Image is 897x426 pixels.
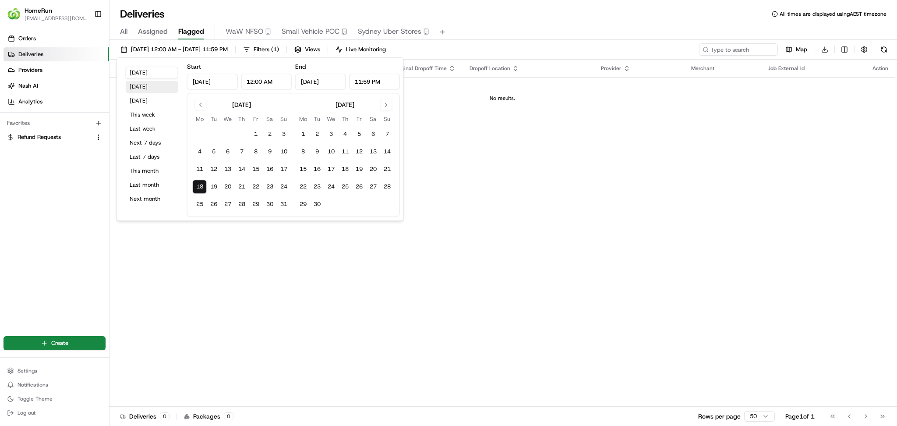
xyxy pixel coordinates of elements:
input: Clear [23,57,145,66]
th: Saturday [263,114,277,124]
h1: Deliveries [120,7,165,21]
span: Nash AI [18,82,38,90]
div: Packages [184,412,233,421]
button: [DATE] [126,67,178,79]
th: Monday [296,114,310,124]
th: Wednesday [324,114,338,124]
span: Refund Requests [18,133,61,141]
span: Sydney Uber Stores [358,26,421,37]
button: 4 [338,127,352,141]
button: 25 [338,180,352,194]
button: [DATE] 12:00 AM - [DATE] 11:59 PM [117,43,232,56]
div: [DATE] [232,100,251,109]
span: Map [796,46,807,53]
button: 26 [352,180,366,194]
span: Job External Id [768,65,805,72]
span: API Documentation [83,127,141,136]
a: Powered byPylon [62,148,106,155]
span: [DATE] 12:00 AM - [DATE] 11:59 PM [131,46,228,53]
span: Orders [18,35,36,43]
span: Notifications [18,381,48,388]
button: Live Monitoring [332,43,390,56]
button: 10 [277,145,291,159]
button: Next month [126,193,178,205]
a: 💻API Documentation [71,124,144,139]
button: 31 [277,197,291,211]
button: 19 [207,180,221,194]
span: Merchant [691,65,714,72]
button: Last 7 days [126,151,178,163]
div: Favorites [4,116,106,130]
button: 7 [380,127,394,141]
span: [EMAIL_ADDRESS][DOMAIN_NAME] [25,15,87,22]
button: 22 [296,180,310,194]
button: 4 [193,145,207,159]
a: Analytics [4,95,109,109]
button: 6 [366,127,380,141]
button: 27 [221,197,235,211]
a: Deliveries [4,47,109,61]
button: 29 [296,197,310,211]
button: 24 [324,180,338,194]
p: Rows per page [698,412,741,421]
button: [DATE] [126,81,178,93]
button: 6 [221,145,235,159]
label: End [295,63,306,71]
button: Last week [126,123,178,135]
button: 30 [310,197,324,211]
button: Create [4,336,106,350]
button: Last month [126,179,178,191]
button: Go to next month [380,99,392,111]
span: Providers [18,66,42,74]
button: Go to previous month [194,99,207,111]
button: 9 [310,145,324,159]
button: 11 [193,162,207,176]
th: Tuesday [207,114,221,124]
button: 7 [235,145,249,159]
img: Nash [9,9,26,26]
button: [DATE] [126,95,178,107]
img: HomeRun [7,7,21,21]
span: WaW NFSO [226,26,263,37]
button: 29 [249,197,263,211]
span: Small Vehicle POC [282,26,339,37]
input: Date [187,74,237,89]
button: Refresh [878,43,890,56]
button: 15 [249,162,263,176]
input: Date [295,74,346,89]
a: Providers [4,63,109,77]
button: This week [126,109,178,121]
p: Welcome 👋 [9,35,159,49]
button: 1 [249,127,263,141]
input: Type to search [699,43,778,56]
span: Create [51,339,68,347]
button: Refund Requests [4,130,106,144]
div: 📗 [9,128,16,135]
span: Deliveries [18,50,43,58]
span: Settings [18,367,37,374]
button: 21 [380,162,394,176]
span: HomeRun [25,6,52,15]
span: ( 1 ) [271,46,279,53]
button: Next 7 days [126,137,178,149]
button: Start new chat [149,86,159,97]
button: 20 [366,162,380,176]
button: 2 [310,127,324,141]
th: Thursday [338,114,352,124]
input: Time [349,74,400,89]
button: 2 [263,127,277,141]
button: 3 [324,127,338,141]
button: Notifications [4,379,106,391]
span: All [120,26,127,37]
a: Nash AI [4,79,109,93]
button: 18 [193,180,207,194]
button: 8 [249,145,263,159]
a: Orders [4,32,109,46]
button: HomeRunHomeRun[EMAIL_ADDRESS][DOMAIN_NAME] [4,4,91,25]
span: Views [305,46,320,53]
div: Start new chat [30,84,144,92]
button: 13 [366,145,380,159]
span: Analytics [18,98,42,106]
button: Filters(1) [239,43,283,56]
span: Dropoff Location [470,65,510,72]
